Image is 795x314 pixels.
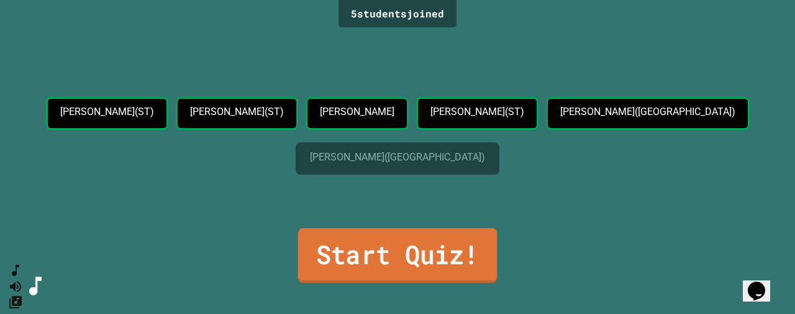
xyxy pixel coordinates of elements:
[8,294,23,310] button: Change Music
[8,279,23,294] button: Mute music
[560,106,734,118] p: [PERSON_NAME]([GEOGRAPHIC_DATA])
[60,106,153,118] p: [PERSON_NAME](ST)
[298,228,497,283] a: Start Quiz!
[310,152,483,163] p: [PERSON_NAME]([GEOGRAPHIC_DATA])
[430,106,523,118] p: [PERSON_NAME](ST)
[320,106,394,118] p: [PERSON_NAME]
[743,264,783,302] iframe: chat widget
[190,106,283,118] p: [PERSON_NAME](ST)
[8,263,23,279] button: SpeedDial basic example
